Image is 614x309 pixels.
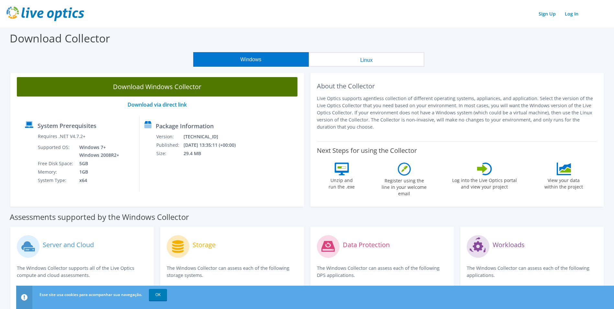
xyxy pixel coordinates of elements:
td: Version: [156,132,183,141]
label: Register using the line in your welcome email [380,176,429,197]
label: Requires .NET V4.7.2+ [38,133,85,140]
h2: About the Collector [317,82,597,90]
p: Live Optics supports agentless collection of different operating systems, appliances, and applica... [317,95,597,131]
label: Next Steps for using the Collector [317,147,417,154]
td: 29.4 MB [183,149,244,158]
label: System Prerequisites [38,122,96,129]
a: Sign Up [535,9,559,18]
p: The Windows Collector supports all of the Live Optics compute and cloud assessments. [17,265,147,279]
label: Server and Cloud [43,242,94,248]
td: Published: [156,141,183,149]
label: View your data within the project [541,175,587,190]
label: Assessments supported by the Windows Collector [10,214,189,220]
td: Windows 7+ Windows 2008R2+ [74,143,120,159]
img: live_optics_svg.svg [6,6,84,21]
p: The Windows Collector can assess each of the following DPS applications. [317,265,447,279]
td: Free Disk Space: [38,159,74,168]
td: 5GB [74,159,120,168]
p: The Windows Collector can assess each of the following storage systems. [167,265,297,279]
a: Log In [562,9,582,18]
a: OK [149,289,167,301]
td: 1GB [74,168,120,176]
button: Windows [193,52,309,67]
p: The Windows Collector can assess each of the following applications. [467,265,597,279]
label: Log into the Live Optics portal and view your project [452,175,517,190]
label: Package Information [156,123,214,129]
td: Supported OS: [38,143,74,159]
button: Linux [309,52,424,67]
label: Workloads [493,242,525,248]
label: Data Protection [343,242,390,248]
td: Size: [156,149,183,158]
td: Memory: [38,168,74,176]
span: Esse site usa cookies para acompanhar sua navegação. [39,292,142,297]
label: Download Collector [10,31,110,46]
a: Download Windows Collector [17,77,297,97]
td: [DATE] 13:35:11 (+00:00) [183,141,244,149]
label: Storage [193,242,216,248]
label: Unzip and run the .exe [327,175,357,190]
td: [TECHNICAL_ID] [183,132,244,141]
a: Download via direct link [128,101,187,108]
td: x64 [74,176,120,185]
td: System Type: [38,176,74,185]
